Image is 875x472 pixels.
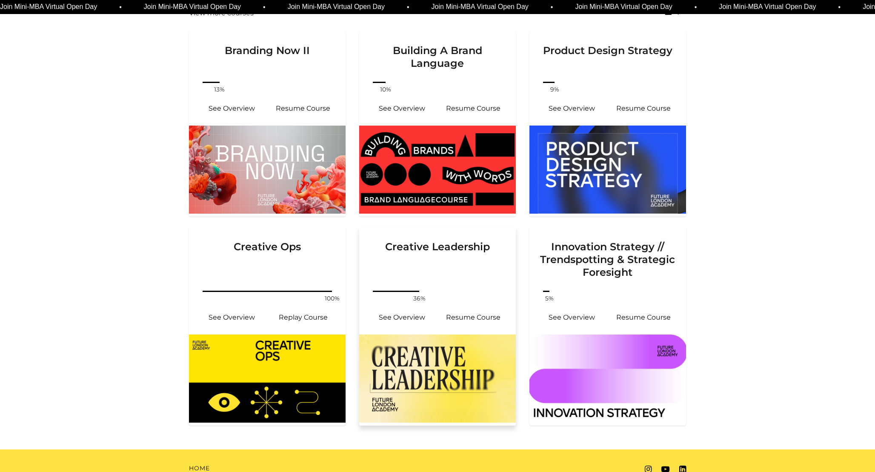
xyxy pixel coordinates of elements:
span: 9% [544,85,565,94]
span: • [263,2,266,12]
a: Building A Brand Language: See Overview [366,98,437,119]
span: • [119,2,122,12]
span: 5% [539,294,560,303]
h3: Innovation Strategy // Trendspotting & Strategic Foresight [540,227,676,279]
h3: Creative Leadership [369,227,506,279]
a: Branding Now II: Resume Course [267,98,339,119]
h3: Creative Ops [199,227,335,279]
a: Innovation Strategy // Trendspotting & Strategic Foresight: Resume Course [608,307,679,328]
span: • [551,2,553,12]
a: Creative Leadership: Resume Course [437,307,509,328]
a: Building A Brand Language: Resume Course [437,98,509,119]
a: Creative Ops [189,227,346,289]
a: Innovation Strategy // Trendspotting & Strategic Foresight: See Overview [536,307,608,328]
a: Innovation Strategy // Trendspotting & Strategic Foresight [529,227,686,289]
a: Creative Ops: See Overview [196,307,267,328]
span: 36% [409,294,429,303]
a: Product Design Strategy : Resume Course [608,98,679,119]
span: 13% [209,85,230,94]
a: Creative Leadership [359,227,516,289]
a: Creative Ops: Resume Course [267,307,339,328]
a: Branding Now II [189,31,346,80]
a: Building A Brand Language [359,31,516,80]
h3: Building A Brand Language [369,31,506,70]
span: • [407,2,409,12]
a: Product Design Strategy : See Overview [536,98,608,119]
a: Product Design Strategy [529,31,686,80]
a: Branding Now II: See Overview [196,98,267,119]
span: 100% [322,294,342,303]
h3: Branding Now II [199,31,335,70]
span: • [838,2,841,12]
h3: Product Design Strategy [540,31,676,70]
span: 10% [375,85,396,94]
span: • [694,2,697,12]
a: Creative Leadership: See Overview [366,307,437,328]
